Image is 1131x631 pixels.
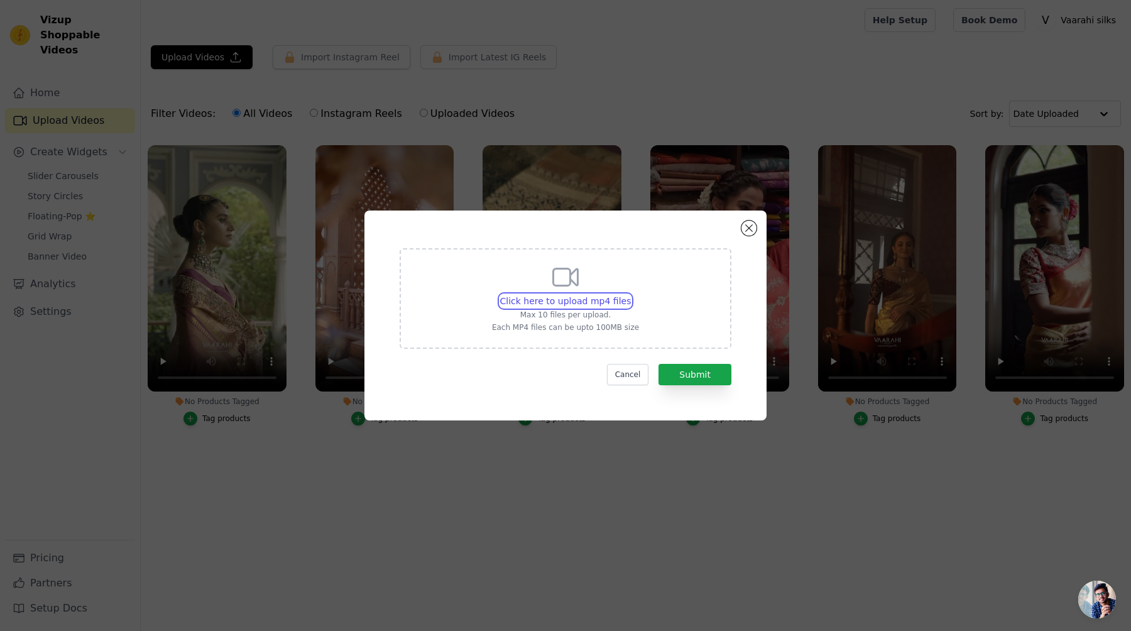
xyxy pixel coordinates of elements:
a: Open chat [1078,581,1116,618]
p: Each MP4 files can be upto 100MB size [492,322,639,332]
button: Close modal [741,221,757,236]
button: Submit [658,364,731,385]
button: Cancel [607,364,649,385]
p: Max 10 files per upload. [492,310,639,320]
span: Click here to upload mp4 files [500,296,631,306]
